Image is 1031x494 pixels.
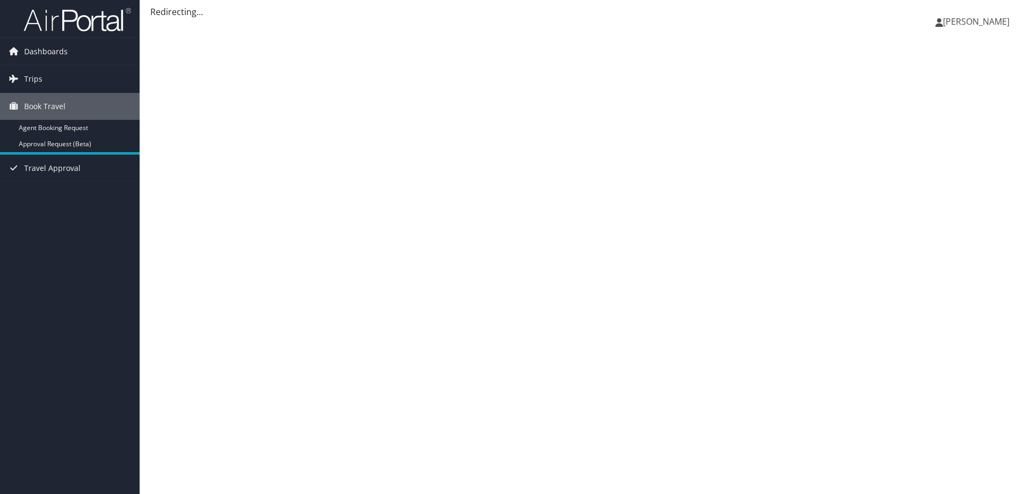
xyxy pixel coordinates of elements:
[24,7,131,32] img: airportal-logo.png
[943,16,1010,27] span: [PERSON_NAME]
[150,5,1020,18] div: Redirecting...
[24,155,81,182] span: Travel Approval
[24,38,68,65] span: Dashboards
[24,66,42,92] span: Trips
[935,5,1020,38] a: [PERSON_NAME]
[24,93,66,120] span: Book Travel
